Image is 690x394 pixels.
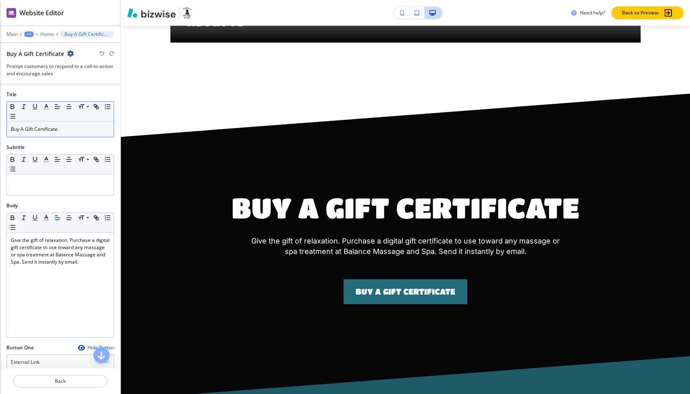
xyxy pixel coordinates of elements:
h2: Subtitle [6,144,25,151]
p: Give the gift of relaxation. Purchase a digital gift certificate to use toward any massage or spa... [249,236,563,257]
button: Back [13,375,108,388]
p: Buy A Gift Certificate [11,126,110,133]
img: Your Logo [183,6,191,19]
h3: Prompt customers to respond to a call-to-action and encourage sales [6,63,114,77]
button: Buy A Gift Certificate [60,31,114,37]
p: Back [14,377,107,385]
h1: Buy A Gift Certificate [232,189,580,226]
h4: External Link [11,359,39,366]
p: Buy A Gift Certificate [64,31,110,37]
img: Bizwise Logo [127,8,176,18]
button: Hide Button [78,344,114,351]
img: editor icon [6,8,16,18]
a: Buy A Gift Certificate [344,279,467,304]
button: Back to Preview [611,6,684,19]
h2: Button One [6,344,34,351]
button: Home [40,31,54,37]
p: Back to Preview [622,9,659,17]
h2: Website Editor [19,8,64,18]
button: +1 [24,31,34,37]
h2: Title [6,91,17,98]
h2: Body [6,202,18,209]
button: Main [6,31,18,37]
h3: Need help? [580,9,605,17]
h2: Buy A Gift Certificate [6,50,64,58]
p: Give the gift of relaxation. Purchase a digital gift certificate to use toward any massage or spa... [11,237,110,266]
